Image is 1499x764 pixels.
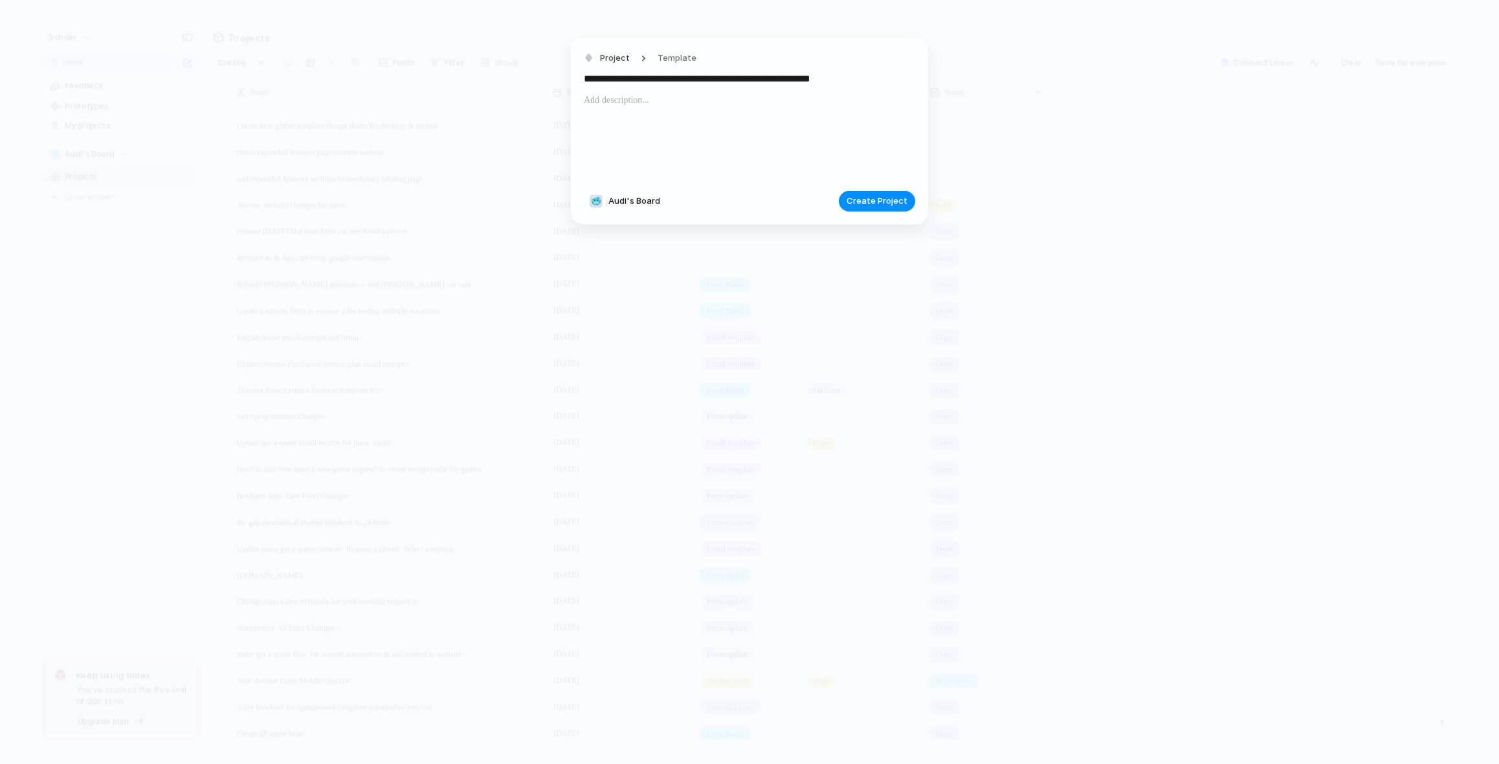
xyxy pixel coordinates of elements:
[847,195,907,208] span: Create Project
[839,191,915,212] button: Create Project
[658,52,696,65] span: Template
[581,49,634,68] button: Project
[650,49,704,68] button: Template
[590,195,603,208] div: 🥶
[600,52,630,65] span: Project
[608,195,660,208] span: Audi's Board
